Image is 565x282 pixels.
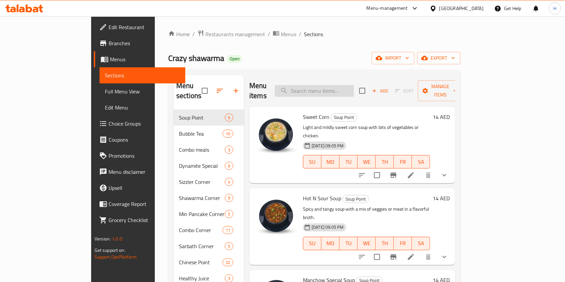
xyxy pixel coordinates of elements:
[179,210,225,218] div: Min Pancake Corner
[415,157,427,167] span: SA
[179,114,225,122] span: Soup Point
[100,67,186,83] a: Sections
[94,116,186,132] a: Choice Groups
[299,30,301,38] li: /
[192,30,195,38] li: /
[94,212,186,228] a: Grocery Checklist
[109,23,180,31] span: Edit Restaurant
[225,162,233,170] div: items
[303,112,329,122] span: Sweet Corn
[225,242,233,250] div: items
[420,249,436,265] button: delete
[304,30,323,38] span: Sections
[394,155,412,168] button: FR
[225,178,233,186] div: items
[109,120,180,128] span: Choice Groups
[376,155,394,168] button: TH
[306,157,319,167] span: SU
[100,99,186,116] a: Edit Menu
[436,167,452,183] button: show more
[225,243,233,250] span: 5
[275,85,354,97] input: search
[321,237,339,250] button: MO
[95,253,137,261] a: Support.OpsPlatform
[174,110,244,126] div: Soup Point6
[179,146,225,154] div: Combo meals
[385,249,401,265] button: Branch-specific-item
[198,84,212,98] span: Select all sections
[321,155,339,168] button: MO
[179,194,225,202] span: Shawarma Corner
[227,56,242,62] span: Open
[225,146,233,154] div: items
[303,237,321,250] button: SU
[377,54,409,62] span: import
[378,238,391,248] span: TH
[227,55,242,63] div: Open
[309,224,346,230] span: [DATE] 09:05 PM
[358,237,376,250] button: WE
[174,158,244,174] div: Dynamite Special6
[249,81,267,101] h2: Menu items
[354,167,370,183] button: sort-choices
[225,195,233,201] span: 9
[378,157,391,167] span: TH
[225,275,233,282] span: 3
[273,30,296,39] a: Menus
[412,155,430,168] button: SA
[95,234,111,243] span: Version:
[109,39,180,47] span: Branches
[176,81,202,101] h2: Menu sections
[303,155,321,168] button: SU
[174,222,244,238] div: Combo Corner11
[174,126,244,142] div: Bubble Tea10
[439,5,484,12] div: [GEOGRAPHIC_DATA]
[179,130,223,138] span: Bubble Tea
[355,84,369,98] span: Select section
[112,234,122,243] span: 1.0.0
[415,238,427,248] span: SA
[418,80,463,101] button: Manage items
[370,168,384,182] span: Select to update
[109,152,180,160] span: Promotions
[94,35,186,51] a: Branches
[255,194,298,236] img: Hot N Sour Soup
[179,162,225,170] span: Dynamite Special
[174,206,244,222] div: Min Pancake Corner5
[433,194,450,203] h6: 14 AED
[109,200,180,208] span: Coverage Report
[95,246,125,255] span: Get support on:
[396,238,409,248] span: FR
[110,55,180,63] span: Menus
[179,242,225,250] span: Sarbath Corner
[394,237,412,250] button: FR
[412,237,430,250] button: SA
[331,114,357,121] span: Soup Point
[225,147,233,153] span: 3
[223,258,233,266] div: items
[225,163,233,169] span: 6
[179,226,223,234] div: Combo Corner
[407,171,415,179] a: Edit menu item
[197,30,265,39] a: Restaurants management
[343,195,369,203] span: Soup Point
[109,136,180,144] span: Coupons
[436,249,452,265] button: show more
[358,155,376,168] button: WE
[553,5,556,12] span: H
[385,167,401,183] button: Branch-specific-item
[179,178,225,186] span: Sizzler Corner
[225,179,233,185] span: 4
[376,237,394,250] button: TH
[303,205,430,222] p: Spicy and tangy soup with a mix of veggies or meat in a flavorful broth.
[440,171,448,179] svg: Show Choices
[174,142,244,158] div: Combo meals3
[168,30,460,39] nav: breadcrumb
[100,83,186,99] a: Full Menu View
[342,195,369,203] div: Soup Point
[225,115,233,121] span: 6
[309,143,346,149] span: [DATE] 09:05 PM
[331,114,357,122] div: Soup Point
